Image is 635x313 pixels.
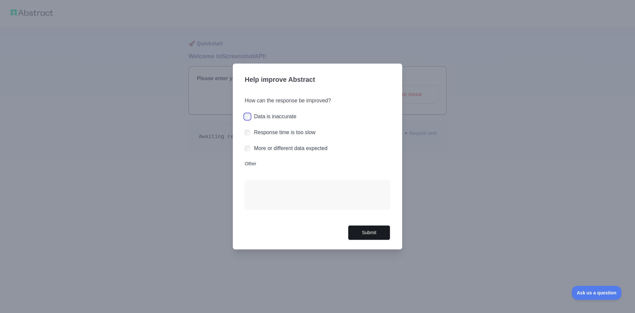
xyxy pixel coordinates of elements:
label: Data is inaccurate [254,114,296,119]
button: Submit [348,225,390,240]
h3: Help improve Abstract [245,72,390,89]
h3: How can the response be improved? [245,97,390,105]
label: Response time is too slow [254,130,316,135]
label: More or different data expected [254,145,327,151]
label: Other [245,160,390,167]
iframe: Toggle Customer Support [572,286,622,300]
